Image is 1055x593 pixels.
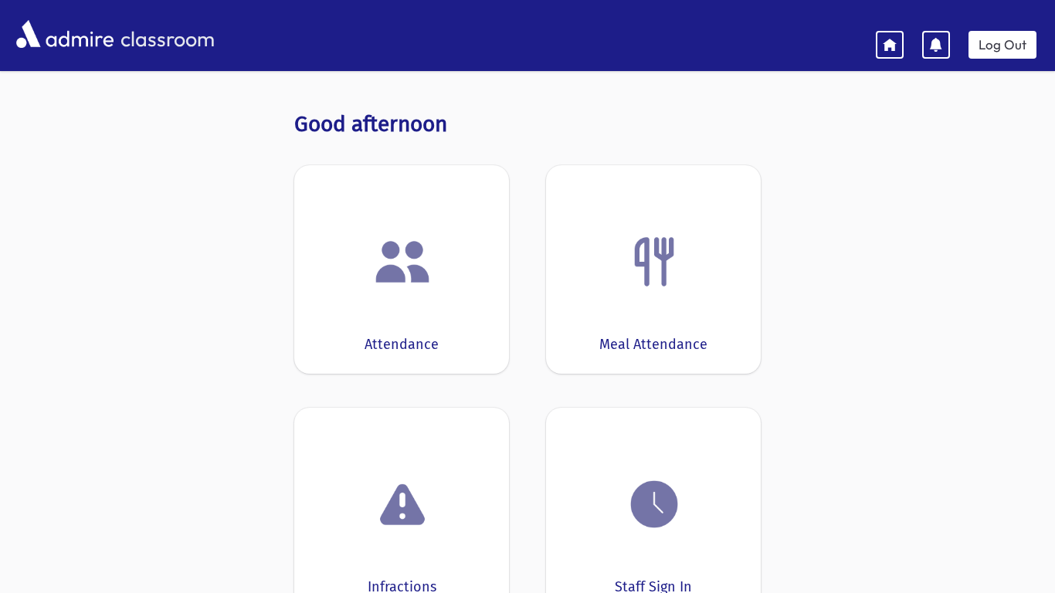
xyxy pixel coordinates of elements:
[12,16,117,52] img: AdmirePro
[373,232,432,291] img: users.png
[365,334,439,355] div: Attendance
[625,475,684,534] img: clock.png
[599,334,707,355] div: Meal Attendance
[625,232,684,291] img: Fork.png
[968,31,1036,59] a: Log Out
[373,478,432,537] img: exclamation.png
[294,111,761,137] h3: Good afternoon
[117,14,215,55] span: classroom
